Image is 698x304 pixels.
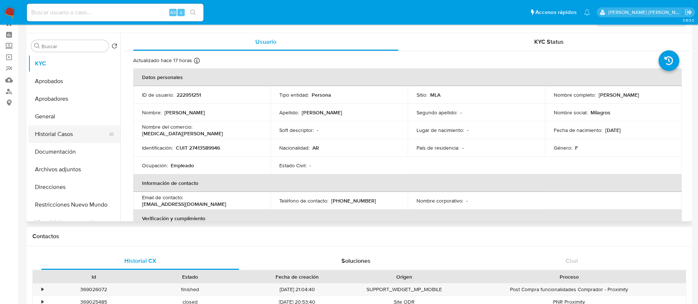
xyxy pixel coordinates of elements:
p: Estado Civil : [279,162,307,169]
p: - [460,109,462,116]
p: - [309,162,311,169]
button: General [28,108,120,125]
p: [EMAIL_ADDRESS][DOMAIN_NAME] [142,201,226,207]
p: [PERSON_NAME] [164,109,205,116]
p: maria.acosta@mercadolibre.com [608,9,683,16]
p: MLA [430,92,440,98]
th: Información de contacto [133,174,682,192]
p: Soft descriptor : [279,127,314,133]
th: Verificación y cumplimiento [133,210,682,227]
span: Alt [170,9,176,16]
button: search-icon [185,7,201,18]
input: Buscar [42,43,106,50]
p: Identificación : [142,144,173,151]
p: F [575,144,578,151]
p: AR [312,144,319,151]
p: Sitio : [417,92,427,98]
p: Nacionalidad : [279,144,309,151]
p: Nombre : [142,109,162,116]
div: Proceso [458,273,681,280]
span: Accesos rápidos [535,8,577,16]
button: KYC [28,55,120,72]
span: s [180,9,182,16]
button: Historial de conversaciones [28,214,120,231]
p: Empleado [171,162,194,169]
p: País de residencia : [417,144,459,151]
p: Nombre del comercio : [142,124,192,130]
div: Estado [147,273,233,280]
button: Restricciones Nuevo Mundo [28,196,120,214]
p: Apellido : [279,109,299,116]
span: Soluciones [341,257,371,265]
h1: Contactos [32,233,686,240]
p: Género : [554,144,572,151]
p: Ocupación : [142,162,168,169]
button: Aprobados [28,72,120,90]
div: Fecha de creación [244,273,351,280]
button: Historial Casos [28,125,114,143]
p: Nombre social : [554,109,588,116]
button: Archivos adjuntos [28,161,120,178]
span: 3.163.0 [683,17,694,23]
p: CUIT 27413589946 [176,144,220,151]
input: Buscar usuario o caso... [27,8,203,17]
span: Chat [566,257,578,265]
button: Buscar [34,43,40,49]
p: Nombre corporativo : [417,197,463,204]
p: - [462,144,464,151]
p: [PERSON_NAME] [599,92,639,98]
button: Volver al orden por defecto [111,43,117,51]
th: Datos personales [133,68,682,86]
p: - [317,127,318,133]
p: - [467,127,468,133]
div: finished [142,283,238,296]
div: [DATE] 21:04:40 [238,283,356,296]
span: Usuario [255,37,276,46]
p: [MEDICAL_DATA][PERSON_NAME] [142,130,223,137]
a: Salir [685,8,692,16]
p: Nombre completo : [554,92,596,98]
p: [DATE] [605,127,621,133]
p: Milagros [591,109,610,116]
p: Teléfono de contacto : [279,197,328,204]
p: [PHONE_NUMBER] [331,197,376,204]
button: Direcciones [28,178,120,196]
p: ID de usuario : [142,92,174,98]
p: 222951251 [177,92,201,98]
div: 369026072 [46,283,142,296]
button: Documentación [28,143,120,161]
p: Segundo apellido : [417,109,457,116]
span: KYC Status [534,37,564,46]
p: Persona [312,92,331,98]
p: Fecha de nacimiento : [554,127,602,133]
div: • [42,286,43,293]
div: SUPPORT_WIDGET_MP_MOBILE [356,283,453,296]
p: Email de contacto : [142,194,183,201]
p: Actualizado hace 17 horas [133,57,192,64]
p: - [466,197,468,204]
span: Historial CX [124,257,156,265]
div: Origen [361,273,447,280]
p: [PERSON_NAME] [302,109,342,116]
div: Id [51,273,137,280]
p: Lugar de nacimiento : [417,127,464,133]
a: Notificaciones [584,9,590,15]
button: Aprobadores [28,90,120,108]
div: Post Compra funcionalidades Comprador - Proximity [453,283,686,296]
p: Tipo entidad : [279,92,309,98]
